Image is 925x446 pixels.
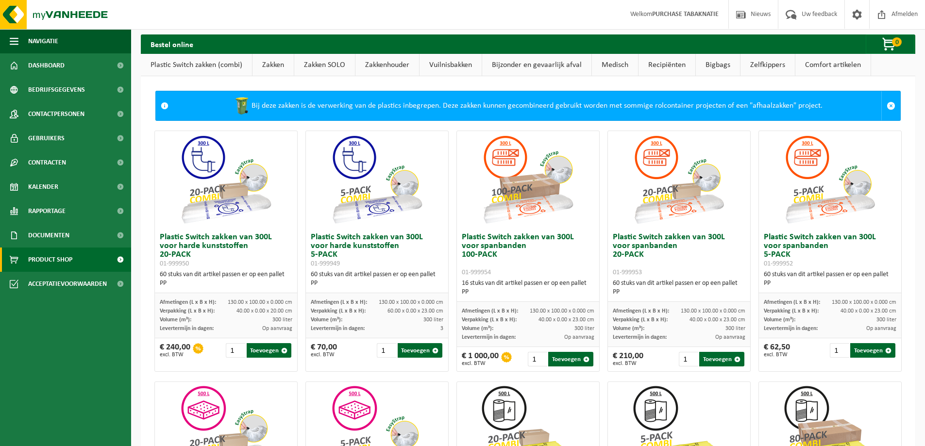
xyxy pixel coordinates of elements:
span: Bedrijfsgegevens [28,78,85,102]
a: Zakkenhouder [355,54,419,76]
span: 130.00 x 100.00 x 0.000 cm [379,299,443,305]
span: Volume (m³): [462,326,493,331]
div: € 70,00 [311,343,337,358]
span: Afmetingen (L x B x H): [462,308,518,314]
h3: Plastic Switch zakken van 300L voor harde kunststoffen 20-PACK [160,233,292,268]
span: excl. BTW [462,361,499,366]
a: Vuilnisbakken [420,54,482,76]
a: Plastic Switch zakken (combi) [141,54,252,76]
span: Rapportage [28,199,66,223]
button: Toevoegen [850,343,895,358]
span: 40.00 x 0.00 x 23.00 cm [841,308,896,314]
span: Documenten [28,223,69,248]
span: Navigatie [28,29,58,53]
span: Op aanvraag [262,326,292,331]
input: 1 [830,343,849,358]
span: Op aanvraag [715,334,745,340]
span: 01-999950 [160,260,189,267]
div: PP [764,279,896,288]
h2: Bestel online [141,34,203,53]
strong: PURCHASE TABAKNATIE [652,11,719,18]
span: Levertermijn in dagen: [764,326,818,331]
span: 300 liter [272,317,292,323]
a: Bigbags [696,54,740,76]
h3: Plastic Switch zakken van 300L voor harde kunststoffen 5-PACK [311,233,443,268]
a: Medisch [592,54,638,76]
span: Levertermijn in dagen: [160,326,214,331]
span: Levertermijn in dagen: [311,326,365,331]
span: 300 liter [725,326,745,331]
span: 40.00 x 0.00 x 23.00 cm [690,317,745,323]
h3: Plastic Switch zakken van 300L voor spanbanden 5-PACK [764,233,896,268]
span: Levertermijn in dagen: [462,334,516,340]
div: PP [160,279,292,288]
h3: Plastic Switch zakken van 300L voor spanbanden 100-PACK [462,233,594,277]
div: PP [462,288,594,297]
span: Verpakking (L x B x H): [160,308,215,314]
button: Toevoegen [699,352,744,366]
span: excl. BTW [160,352,190,358]
span: 40.00 x 0.00 x 23.00 cm [538,317,594,323]
span: 01-999954 [462,269,491,276]
button: Toevoegen [247,343,292,358]
div: 16 stuks van dit artikel passen er op een pallet [462,279,594,297]
span: Acceptatievoorwaarden [28,272,107,296]
a: Zakken SOLO [294,54,355,76]
img: 01-999953 [630,131,727,228]
a: Recipiënten [639,54,695,76]
img: WB-0240-HPE-GN-50.png [232,96,252,116]
span: 01-999953 [613,269,642,276]
img: 01-999950 [177,131,274,228]
span: Volume (m³): [764,317,795,323]
button: Toevoegen [548,352,593,366]
span: 130.00 x 100.00 x 0.000 cm [228,299,292,305]
div: 60 stuks van dit artikel passen er op een pallet [613,279,745,297]
span: Verpakking (L x B x H): [462,317,517,323]
span: Levertermijn in dagen: [613,334,667,340]
span: 40.00 x 0.00 x 20.00 cm [236,308,292,314]
span: 3 [440,326,443,331]
div: PP [613,288,745,297]
span: 300 liter [574,326,594,331]
div: € 1 000,00 [462,352,499,366]
span: 300 liter [423,317,443,323]
div: € 62,50 [764,343,790,358]
span: Volume (m³): [613,326,644,331]
a: Zakken [252,54,294,76]
span: Volume (m³): [160,317,191,323]
span: Op aanvraag [564,334,594,340]
a: Sluit melding [881,91,900,120]
span: Gebruikers [28,126,65,150]
div: Bij deze zakken is de verwerking van de plastics inbegrepen. Deze zakken kunnen gecombineerd gebr... [173,91,881,120]
span: 300 liter [876,317,896,323]
div: 60 stuks van dit artikel passen er op een pallet [311,270,443,288]
div: € 210,00 [613,352,643,366]
span: Verpakking (L x B x H): [764,308,819,314]
input: 1 [528,352,547,366]
div: 60 stuks van dit artikel passen er op een pallet [764,270,896,288]
div: PP [311,279,443,288]
span: Kalender [28,175,58,199]
input: 1 [226,343,245,358]
span: 130.00 x 100.00 x 0.000 cm [530,308,594,314]
button: 0 [866,34,914,54]
span: Afmetingen (L x B x H): [311,299,367,305]
span: Afmetingen (L x B x H): [764,299,820,305]
span: 01-999952 [764,260,793,267]
span: 60.00 x 0.00 x 23.00 cm [387,308,443,314]
span: Verpakking (L x B x H): [613,317,668,323]
span: Contactpersonen [28,102,84,126]
input: 1 [679,352,698,366]
span: excl. BTW [311,352,337,358]
h3: Plastic Switch zakken van 300L voor spanbanden 20-PACK [613,233,745,277]
a: Zelfkippers [740,54,795,76]
span: Afmetingen (L x B x H): [160,299,216,305]
span: Product Shop [28,248,72,272]
span: Volume (m³): [311,317,342,323]
img: 01-999949 [328,131,425,228]
span: Dashboard [28,53,65,78]
span: excl. BTW [613,361,643,366]
span: 01-999949 [311,260,340,267]
span: 130.00 x 100.00 x 0.000 cm [681,308,745,314]
span: Verpakking (L x B x H): [311,308,366,314]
